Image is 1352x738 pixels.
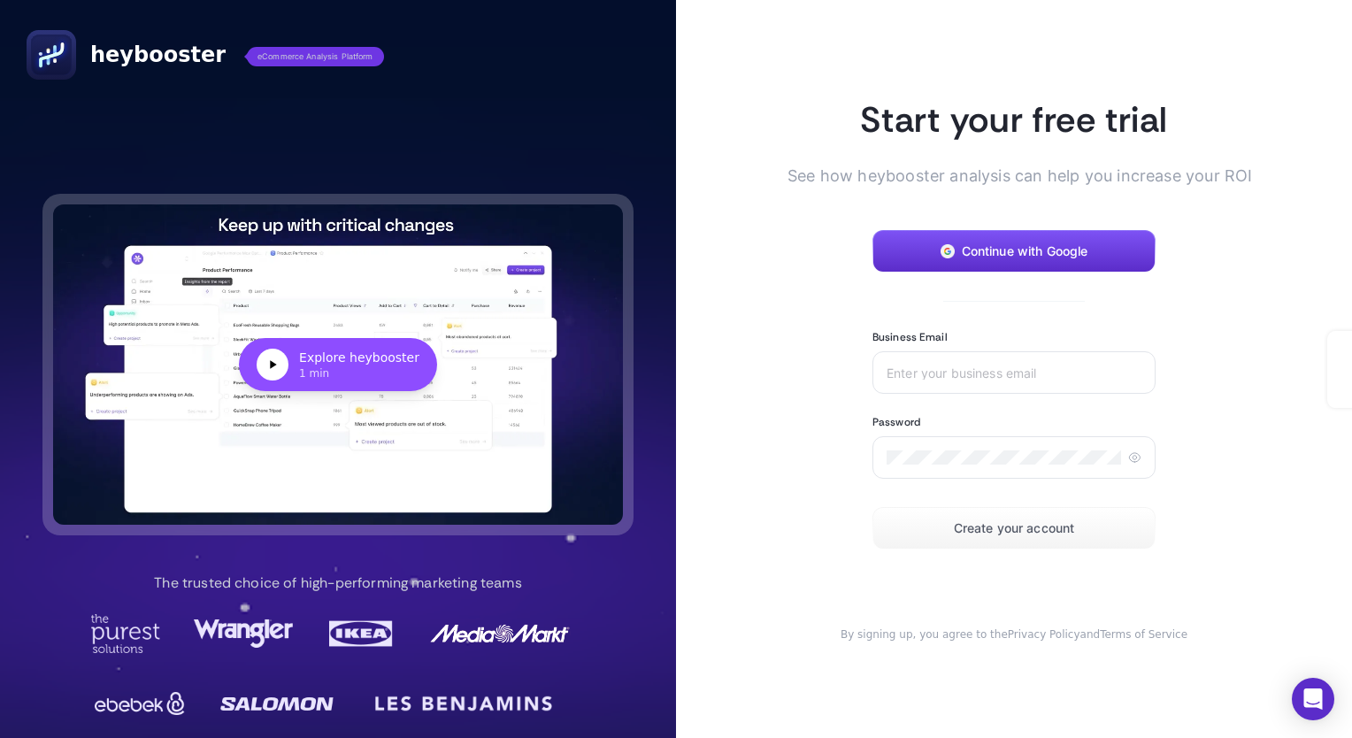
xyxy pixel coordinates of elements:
label: Password [872,415,920,429]
img: MediaMarkt [429,614,571,653]
span: Continue with Google [962,244,1088,258]
button: Explore heybooster1 min [53,204,623,525]
span: By signing up, you agree to the [841,628,1008,641]
div: 1 min [299,366,419,381]
label: Business Email [872,330,948,344]
div: and [816,627,1212,642]
span: See how heybooster analysis can help you increase your ROI [787,164,1212,188]
img: Ebebek [90,686,189,721]
img: Ikea [326,614,396,653]
span: eCommerce Analysis Platform [247,47,384,66]
h1: Start your free trial [816,96,1212,142]
span: Create your account [954,521,1075,535]
a: heyboostereCommerce Analysis Platform [27,30,384,80]
img: Purest [90,614,161,653]
p: The trusted choice of high-performing marketing teams [154,573,521,594]
span: heybooster [90,41,226,69]
img: LesBenjamin [365,682,563,725]
input: Enter your business email [887,365,1141,380]
button: Create your account [872,507,1156,550]
img: Wrangler [194,614,293,653]
div: Explore heybooster [299,349,419,366]
a: Privacy Policy [1008,628,1080,641]
a: Terms of Service [1100,628,1187,641]
img: Salomon [220,686,334,721]
div: Open Intercom Messenger [1292,678,1334,720]
button: Continue with Google [872,230,1156,273]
